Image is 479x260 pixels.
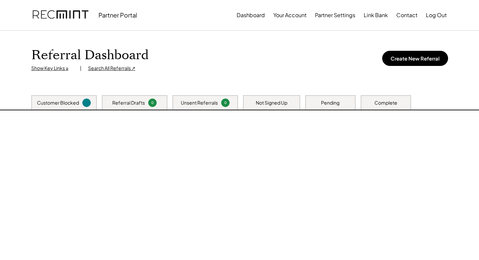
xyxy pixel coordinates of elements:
div: Search All Referrals ↗ [88,65,135,72]
div: Not Signed Up [256,100,287,106]
div: Show Key Links ↓ [31,65,73,72]
div: Complete [374,100,397,106]
div: Referral Drafts [112,100,145,106]
button: Dashboard [237,8,265,22]
button: Log Out [426,8,447,22]
div: | [80,65,81,72]
div: 0 [149,100,156,105]
button: Contact [396,8,417,22]
button: Your Account [273,8,307,22]
div: Pending [321,100,340,106]
button: Partner Settings [315,8,355,22]
h1: Referral Dashboard [31,47,149,63]
button: Link Bank [364,8,388,22]
div: Partner Portal [98,11,137,19]
div: 0 [222,100,229,105]
div: Customer Blocked [37,100,79,106]
img: recmint-logotype%403x.png [33,4,88,27]
div: Unsent Referrals [181,100,218,106]
button: Create New Referral [382,51,448,66]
